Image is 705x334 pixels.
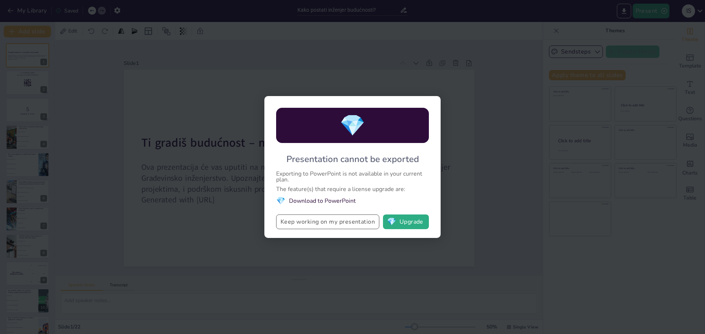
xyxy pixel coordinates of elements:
li: Download to PowerPoint [276,196,429,206]
span: diamond [276,196,285,206]
span: diamond [387,218,396,225]
div: The feature(s) that require a license upgrade are: [276,186,429,192]
button: diamondUpgrade [383,214,429,229]
div: Exporting to PowerPoint is not available in your current plan. [276,171,429,183]
span: diamond [340,111,365,140]
button: Keep working on my presentation [276,214,379,229]
div: Presentation cannot be exported [286,153,419,165]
